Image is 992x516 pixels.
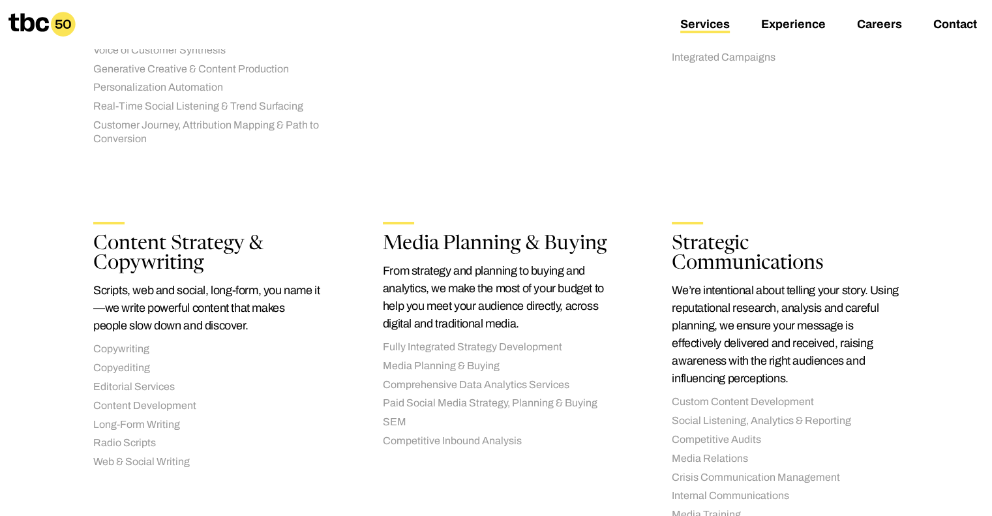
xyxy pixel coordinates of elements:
p: We’re intentional about telling your story. Using reputational research, analysis and careful pla... [672,282,899,387]
li: Copywriting [93,342,320,356]
li: Voice of Customer Synthesis [93,44,320,57]
li: Real-Time Social Listening & Trend Surfacing [93,100,320,114]
li: Long-Form Writing [93,418,320,432]
li: Competitive Inbound Analysis [383,434,610,448]
li: Comprehensive Data Analytics Services [383,378,610,392]
h2: Content Strategy & Copywriting [93,235,320,275]
li: Crisis Communication Management [672,471,899,485]
li: Content Development [93,399,320,413]
h2: Strategic Communications [672,235,899,275]
a: Careers [857,18,902,33]
h2: Media Planning & Buying [383,235,610,254]
li: Web & Social Writing [93,455,320,469]
li: Generative Creative & Content Production [93,63,320,76]
li: Internal Communications [672,489,899,503]
li: Social Listening, Analytics & Reporting [672,414,899,428]
li: Media Relations [672,452,899,466]
li: Personalization Automation [93,81,320,95]
li: Integrated Campaigns [672,51,899,65]
li: Editorial Services [93,380,320,394]
li: Paid Social Media Strategy, Planning & Buying [383,397,610,410]
p: Scripts, web and social, long-form, you name it—we write powerful content that makes people slow ... [93,282,320,335]
li: Fully Integrated Strategy Development [383,341,610,354]
a: Experience [761,18,826,33]
li: Media Planning & Buying [383,359,610,373]
li: Copyediting [93,361,320,375]
a: Services [680,18,730,33]
a: Contact [933,18,977,33]
li: Competitive Audits [672,433,899,447]
li: SEM [383,416,610,429]
li: Custom Content Development [672,395,899,409]
li: Radio Scripts [93,436,320,450]
p: From strategy and planning to buying and analytics, we make the most of your budget to help you m... [383,262,610,333]
li: Customer Journey, Attribution Mapping & Path to Conversion [93,119,320,146]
